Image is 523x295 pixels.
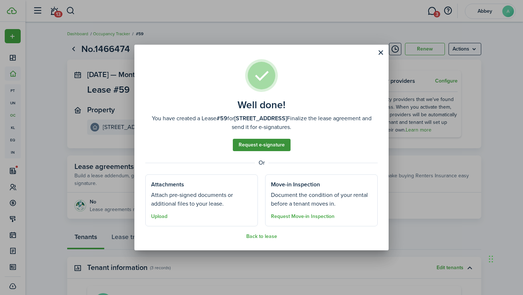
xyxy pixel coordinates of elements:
[145,158,378,167] well-done-separator: Or
[271,191,372,208] well-done-section-description: Document the condition of your rental before a tenant moves in.
[246,234,277,239] button: Back to lease
[487,241,523,276] iframe: Chat Widget
[151,180,184,189] well-done-section-title: Attachments
[216,114,227,122] b: #59
[151,214,167,219] button: Upload
[151,191,252,208] well-done-section-description: Attach pre-signed documents or additional files to your lease.
[238,99,285,111] well-done-title: Well done!
[234,114,287,122] b: [STREET_ADDRESS]
[271,214,335,219] button: Request Move-in Inspection
[271,180,320,189] well-done-section-title: Move-in Inspection
[145,114,378,132] well-done-description: You have created a Lease for Finalize the lease agreement and send it for e-signatures.
[489,248,493,270] div: Drag
[374,47,387,59] button: Close modal
[233,139,291,151] a: Request e-signature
